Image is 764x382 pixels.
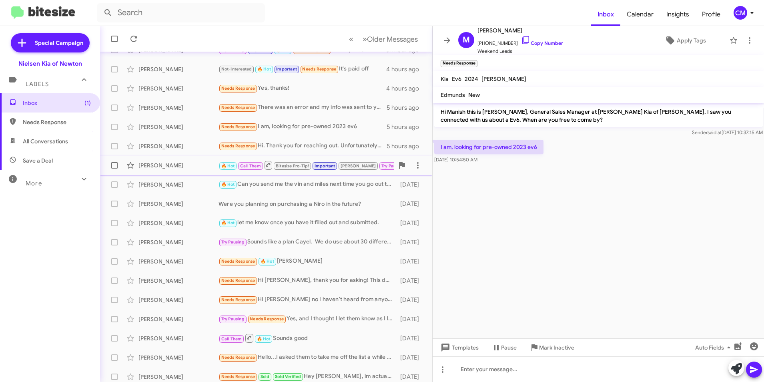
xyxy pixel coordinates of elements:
div: [PERSON_NAME] [138,123,219,131]
div: let me know once you have it filled out and submitted. [219,218,396,227]
button: Templates [433,340,485,355]
div: 4 hours ago [386,65,425,73]
span: Mark Inactive [539,340,574,355]
span: said at [707,129,721,135]
span: Sold [261,374,270,379]
div: [PERSON_NAME] [138,296,219,304]
span: 🔥 Hot [257,336,271,342]
span: Templates [439,340,479,355]
div: [DATE] [396,334,425,342]
span: Needs Response [221,355,255,360]
div: [DATE] [396,354,425,362]
div: [PERSON_NAME] [138,142,219,150]
div: [PERSON_NAME] [138,354,219,362]
span: Pause [501,340,517,355]
span: [DATE] 10:54:50 AM [434,157,477,163]
a: Inbox [591,3,620,26]
div: I am, looking for pre-owned 2023 ev6 [219,122,387,131]
div: [PERSON_NAME] [138,65,219,73]
span: M [463,34,470,46]
div: Hi [PERSON_NAME] no I haven't heard from anyone [219,295,396,304]
span: Profile [696,3,727,26]
a: Insights [660,3,696,26]
span: Not-Interested [221,66,252,72]
div: [PERSON_NAME] [138,200,219,208]
span: Sold Verified [275,374,301,379]
div: If you come into the dealership and leave a deposit, I can get you whatever car you want within 4... [219,160,394,170]
span: (1) [84,99,91,107]
div: There was an error and my info was sent to you by mistake I'm over two hours away [219,103,387,112]
span: Try Pausing [221,239,245,245]
div: It's paid off [219,64,386,74]
span: Weekend Leads [477,47,563,55]
div: [DATE] [396,373,425,381]
span: [PHONE_NUMBER] [477,35,563,47]
span: All Conversations [23,137,68,145]
div: [PERSON_NAME] [138,373,219,381]
span: Needs Response [221,86,255,91]
input: Search [97,3,265,22]
span: « [349,34,353,44]
span: Needs Response [221,105,255,110]
div: [PERSON_NAME] [138,277,219,285]
span: Call Them [221,336,242,342]
div: [DATE] [396,181,425,189]
span: Try Pausing [221,316,245,322]
span: Needs Response [221,124,255,129]
div: [DATE] [396,315,425,323]
nav: Page navigation example [345,31,423,47]
div: CM [734,6,747,20]
button: Auto Fields [689,340,740,355]
span: Important [315,163,335,169]
button: Previous [344,31,358,47]
div: Nielsen Kia of Newton [18,60,82,68]
span: Needs Response [221,374,255,379]
span: 🔥 Hot [221,220,235,225]
span: Auto Fields [695,340,734,355]
span: Calendar [620,3,660,26]
div: [DATE] [396,200,425,208]
p: Hi Manish this is [PERSON_NAME], General Sales Manager at [PERSON_NAME] Kia of [PERSON_NAME]. I s... [434,105,763,127]
div: [PERSON_NAME] [138,161,219,169]
div: [PERSON_NAME] [138,238,219,246]
div: 4 hours ago [386,84,425,92]
div: Can you send me the vin and miles next time you go out to the vehicle? [219,180,396,189]
span: Older Messages [367,35,418,44]
span: Special Campaign [35,39,83,47]
span: More [26,180,42,187]
span: Ev6 [452,75,461,82]
span: Try Pausing [381,163,405,169]
span: Apply Tags [677,33,706,48]
span: Needs Response [302,66,336,72]
div: Sounds good [219,333,396,343]
div: Yes, and I thought I let them know as I let you know that I'm satisfied with my vehicle for now. [219,314,396,324]
span: Inbox [23,99,91,107]
span: [PERSON_NAME] [477,26,563,35]
div: Were you planning on purchasing a Niro in the future? [219,200,396,208]
button: Pause [485,340,523,355]
span: 🔥 Hot [261,259,274,264]
div: 5 hours ago [387,142,425,150]
div: [DATE] [396,277,425,285]
span: Needs Response [221,297,255,302]
div: [DATE] [396,296,425,304]
div: 5 hours ago [387,104,425,112]
div: [PERSON_NAME] [138,104,219,112]
span: 🔥 Hot [221,163,235,169]
span: Save a Deal [23,157,53,165]
div: Sounds like a plan Cayel. We do use about 30 different banks so we can also shop rates for you. [219,237,396,247]
div: [PERSON_NAME] [138,84,219,92]
span: Bitesize Pro-Tip! [276,163,309,169]
div: [PERSON_NAME] [138,219,219,227]
span: Kia [441,75,449,82]
div: Hello...I asked them to take me off the list a while ago. $9k for a 2020 jeep compass doesn't wor... [219,353,396,362]
span: Needs Response [23,118,91,126]
button: CM [727,6,755,20]
span: Important [276,66,297,72]
span: Needs Response [221,259,255,264]
span: Edmunds [441,91,465,99]
a: Copy Number [521,40,563,46]
div: Hi [PERSON_NAME], thank you for asking! This deal is not appealing to me, so I'm sorry [219,276,396,285]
